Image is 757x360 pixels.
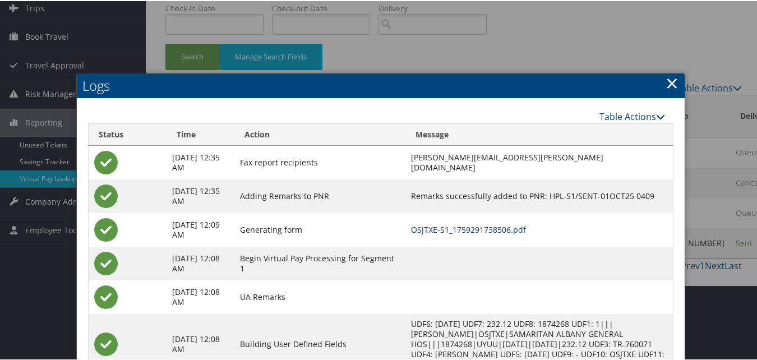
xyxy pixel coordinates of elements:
[167,178,234,212] td: [DATE] 12:35 AM
[234,279,405,313] td: UA Remarks
[405,123,673,145] th: Message: activate to sort column ascending
[167,123,234,145] th: Time: activate to sort column ascending
[89,123,167,145] th: Status: activate to sort column ascending
[234,178,405,212] td: Adding Remarks to PNR
[234,123,405,145] th: Action: activate to sort column ascending
[167,279,234,313] td: [DATE] 12:08 AM
[405,178,673,212] td: Remarks successfully added to PNR: HPL-S1/SENT-01OCT25 0409
[234,145,405,178] td: Fax report recipients
[167,246,234,279] td: [DATE] 12:08 AM
[666,71,678,93] a: Close
[167,145,234,178] td: [DATE] 12:35 AM
[599,109,665,122] a: Table Actions
[167,212,234,246] td: [DATE] 12:09 AM
[234,246,405,279] td: Begin Virtual Pay Processing for Segment 1
[405,145,673,178] td: [PERSON_NAME][EMAIL_ADDRESS][PERSON_NAME][DOMAIN_NAME]
[234,212,405,246] td: Generating form
[77,72,685,97] h2: Logs
[411,223,526,234] a: OSJTXE-S1_1759291738506.pdf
